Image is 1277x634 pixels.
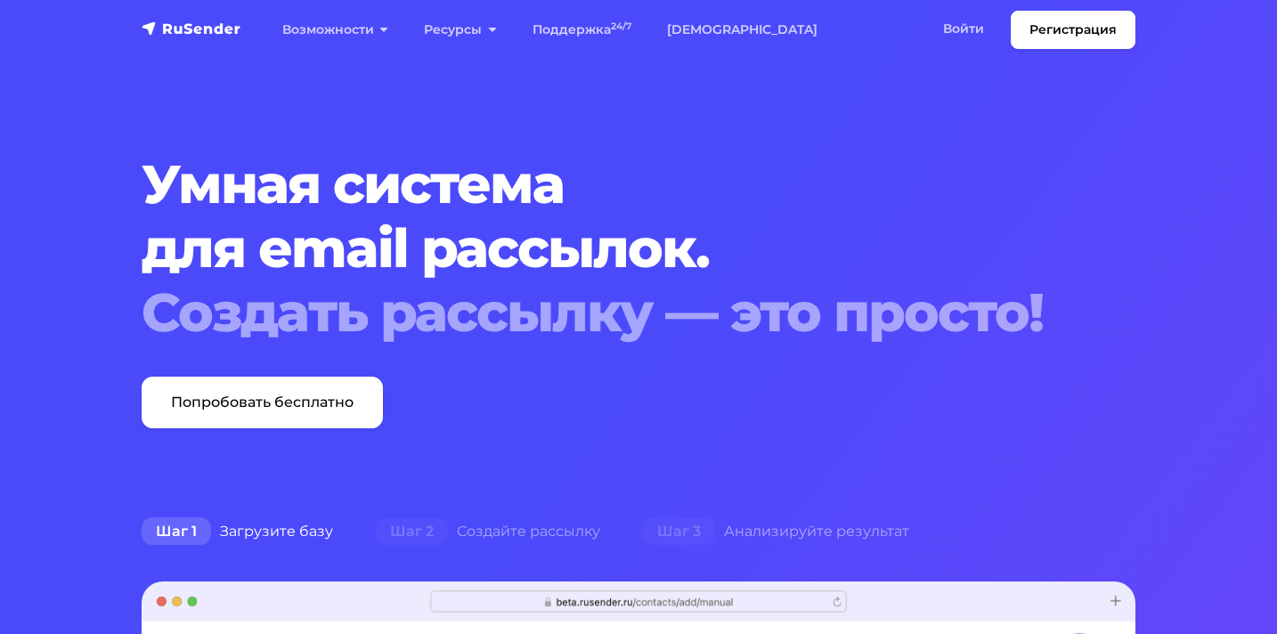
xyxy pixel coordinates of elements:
[1011,11,1135,49] a: Регистрация
[925,11,1002,47] a: Войти
[649,12,835,48] a: [DEMOGRAPHIC_DATA]
[142,152,1051,345] h1: Умная система для email рассылок.
[142,517,211,546] span: Шаг 1
[354,514,622,549] div: Создайте рассылку
[142,377,383,428] a: Попробовать бесплатно
[622,514,931,549] div: Анализируйте результат
[142,280,1051,345] div: Создать рассылку — это просто!
[406,12,514,48] a: Ресурсы
[376,517,448,546] span: Шаг 2
[611,20,631,32] sup: 24/7
[142,20,241,37] img: RuSender
[120,514,354,549] div: Загрузите базу
[643,517,715,546] span: Шаг 3
[515,12,649,48] a: Поддержка24/7
[264,12,406,48] a: Возможности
